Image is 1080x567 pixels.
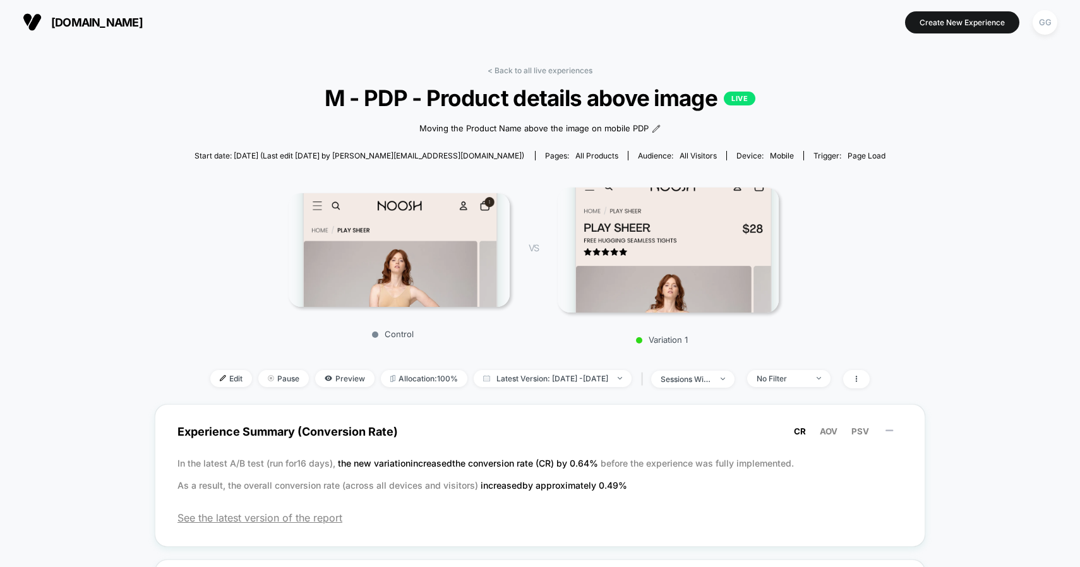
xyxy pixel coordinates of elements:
[483,375,490,381] img: calendar
[770,151,794,160] span: mobile
[315,370,375,387] span: Preview
[618,377,622,379] img: end
[817,377,821,379] img: end
[820,426,837,436] span: AOV
[258,370,309,387] span: Pause
[680,151,717,160] span: All Visitors
[381,370,467,387] span: Allocation: 100%
[210,370,252,387] span: Edit
[816,426,841,437] button: AOV
[638,370,651,388] span: |
[23,13,42,32] img: Visually logo
[282,329,503,339] p: Control
[724,92,755,105] p: LIVE
[726,151,803,160] span: Device:
[790,426,810,437] button: CR
[757,374,807,383] div: No Filter
[575,151,618,160] span: all products
[419,122,649,135] span: Moving the Product Name above the image on mobile PDP
[51,16,143,29] span: [DOMAIN_NAME]
[848,151,885,160] span: Page Load
[338,458,601,469] span: the new variation increased the conversion rate (CR) by 0.64 %
[545,151,618,160] div: Pages:
[229,85,851,111] span: M - PDP - Product details above image
[848,426,873,437] button: PSV
[481,480,627,491] span: increased by approximately 0.49 %
[529,242,539,253] span: VS
[721,378,725,380] img: end
[905,11,1019,33] button: Create New Experience
[474,370,632,387] span: Latest Version: [DATE] - [DATE]
[558,188,779,313] img: Variation 1 main
[220,375,226,381] img: edit
[661,374,711,384] div: sessions with impression
[1033,10,1057,35] div: GG
[813,151,885,160] div: Trigger:
[177,452,903,496] p: In the latest A/B test (run for 16 days), before the experience was fully implemented. As a resul...
[177,417,903,446] span: Experience Summary (Conversion Rate)
[268,375,274,381] img: end
[1029,9,1061,35] button: GG
[289,193,510,307] img: Control main
[488,66,592,75] a: < Back to all live experiences
[390,375,395,382] img: rebalance
[551,335,772,345] p: Variation 1
[177,511,903,524] span: See the latest version of the report
[19,12,147,32] button: [DOMAIN_NAME]
[794,426,806,436] span: CR
[638,151,717,160] div: Audience:
[851,426,869,436] span: PSV
[195,151,524,160] span: Start date: [DATE] (Last edit [DATE] by [PERSON_NAME][EMAIL_ADDRESS][DOMAIN_NAME])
